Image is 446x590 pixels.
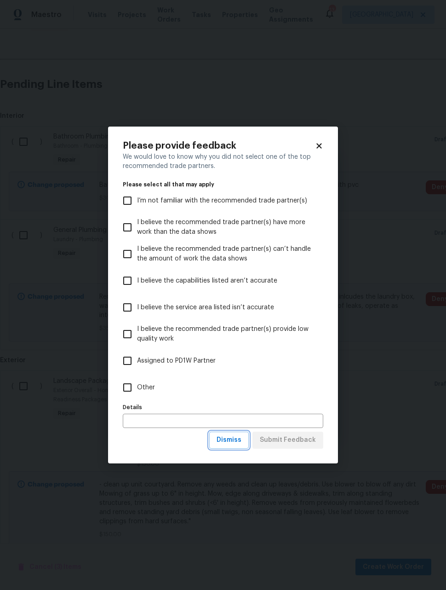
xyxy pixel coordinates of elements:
[137,324,316,344] span: I believe the recommended trade partner(s) provide low quality work
[137,196,307,206] span: I’m not familiar with the recommended trade partner(s)
[137,276,277,286] span: I believe the capabilities listed aren’t accurate
[217,434,241,446] span: Dismiss
[123,182,323,187] legend: Please select all that may apply
[137,356,216,366] span: Assigned to PD1W Partner
[137,303,274,312] span: I believe the service area listed isn’t accurate
[123,141,315,150] h2: Please provide feedback
[123,405,323,410] label: Details
[123,152,323,171] div: We would love to know why you did not select one of the top recommended trade partners.
[137,244,316,264] span: I believe the recommended trade partner(s) can’t handle the amount of work the data shows
[137,383,155,393] span: Other
[209,432,249,449] button: Dismiss
[137,218,316,237] span: I believe the recommended trade partner(s) have more work than the data shows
